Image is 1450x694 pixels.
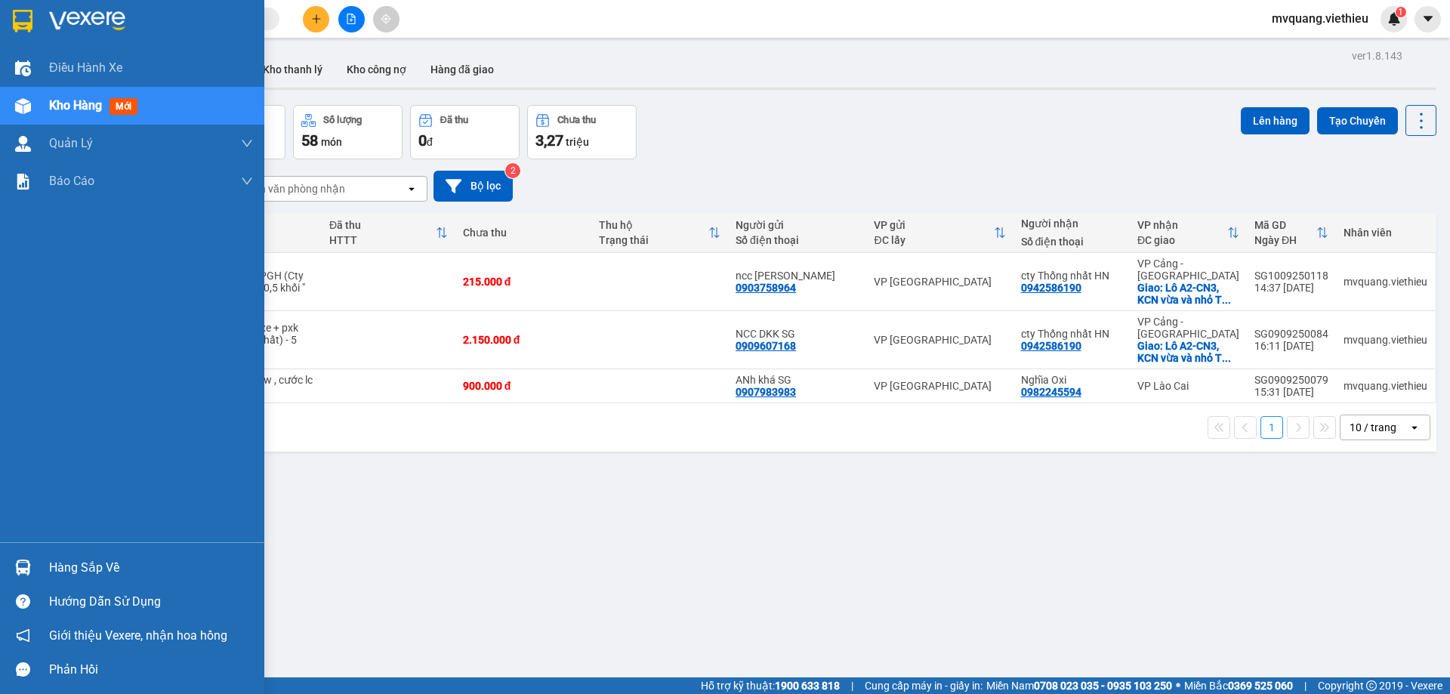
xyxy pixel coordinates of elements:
[433,171,513,202] button: Bộ lọc
[418,131,427,150] span: 0
[1344,380,1427,392] div: mvquang.viethieu
[1317,107,1398,134] button: Tạo Chuyến
[303,6,329,32] button: plus
[1241,107,1310,134] button: Lên hàng
[463,334,585,346] div: 2.150.000 đ
[16,628,30,643] span: notification
[866,213,1013,253] th: Toggle SortBy
[1021,328,1122,340] div: cty Thống nhất HN
[427,136,433,148] span: đ
[1021,236,1122,248] div: Số điện thoại
[16,662,30,677] span: message
[15,136,31,152] img: warehouse-icon
[1137,219,1227,231] div: VP nhận
[329,234,436,246] div: HTTT
[301,131,318,150] span: 58
[323,115,362,125] div: Số lượng
[874,219,993,231] div: VP gửi
[1415,6,1441,32] button: caret-down
[49,591,253,613] div: Hướng dẫn sử dụng
[15,60,31,76] img: warehouse-icon
[1260,416,1283,439] button: 1
[1021,270,1122,282] div: cty Thống nhất HN
[1304,677,1307,694] span: |
[463,380,585,392] div: 900.000 đ
[736,386,796,398] div: 0907983983
[1137,340,1239,364] div: Giao: Lô A2-CN3, KCN vừa và nhỏ Từ Liêm, Hà Nội
[736,270,859,282] div: ncc Thanh Phong
[335,51,418,88] button: Kho công nợ
[566,136,589,148] span: triệu
[1137,282,1239,306] div: Giao: Lô A2-CN3, KCN vừa và nhỏ Từ Liêm, Hà Nội
[293,105,403,159] button: Số lượng58món
[49,58,122,77] span: Điều hành xe
[346,14,356,24] span: file-add
[736,340,796,352] div: 0909607168
[1021,217,1122,230] div: Người nhận
[505,163,520,178] sup: 2
[1260,9,1381,28] span: mvquang.viethieu
[406,183,418,195] svg: open
[851,677,853,694] span: |
[1021,386,1081,398] div: 0982245594
[736,219,859,231] div: Người gửi
[440,115,468,125] div: Đã thu
[13,10,32,32] img: logo-vxr
[241,181,345,196] div: Chọn văn phòng nhận
[1254,234,1316,246] div: Ngày ĐH
[701,677,840,694] span: Hỗ trợ kỹ thuật:
[557,115,596,125] div: Chưa thu
[49,171,94,190] span: Báo cáo
[1137,316,1239,340] div: VP Cảng - [GEOGRAPHIC_DATA]
[373,6,400,32] button: aim
[874,334,1005,346] div: VP [GEOGRAPHIC_DATA]
[1228,680,1293,692] strong: 0369 525 060
[527,105,637,159] button: Chưa thu3,27 triệu
[1254,328,1328,340] div: SG0909250084
[1222,294,1231,306] span: ...
[1034,680,1172,692] strong: 0708 023 035 - 0935 103 250
[381,14,391,24] span: aim
[775,680,840,692] strong: 1900 633 818
[1408,421,1421,433] svg: open
[49,134,93,153] span: Quản Lý
[1254,219,1316,231] div: Mã GD
[311,14,322,24] span: plus
[1350,420,1396,435] div: 10 / trang
[1254,386,1328,398] div: 15:31 [DATE]
[1184,677,1293,694] span: Miền Bắc
[49,98,102,113] span: Kho hàng
[338,6,365,32] button: file-add
[49,626,227,645] span: Giới thiệu Vexere, nhận hoa hồng
[1247,213,1336,253] th: Toggle SortBy
[736,234,859,246] div: Số điện thoại
[1254,340,1328,352] div: 16:11 [DATE]
[1137,258,1239,282] div: VP Cảng - [GEOGRAPHIC_DATA]
[49,659,253,681] div: Phản hồi
[1254,374,1328,386] div: SG0909250079
[1021,340,1081,352] div: 0942586190
[463,276,585,288] div: 215.000 đ
[15,174,31,190] img: solution-icon
[1387,12,1401,26] img: icon-new-feature
[1396,7,1406,17] sup: 1
[463,227,585,239] div: Chưa thu
[1130,213,1247,253] th: Toggle SortBy
[418,51,506,88] button: Hàng đã giao
[15,560,31,575] img: warehouse-icon
[1344,334,1427,346] div: mvquang.viethieu
[736,328,859,340] div: NCC DKK SG
[329,219,436,231] div: Đã thu
[874,380,1005,392] div: VP [GEOGRAPHIC_DATA]
[1222,352,1231,364] span: ...
[1366,680,1377,691] span: copyright
[591,213,728,253] th: Toggle SortBy
[322,213,455,253] th: Toggle SortBy
[736,282,796,294] div: 0903758964
[1398,7,1403,17] span: 1
[1137,380,1239,392] div: VP Lào Cai
[1344,276,1427,288] div: mvquang.viethieu
[1352,48,1402,64] div: ver 1.8.143
[15,98,31,114] img: warehouse-icon
[1137,234,1227,246] div: ĐC giao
